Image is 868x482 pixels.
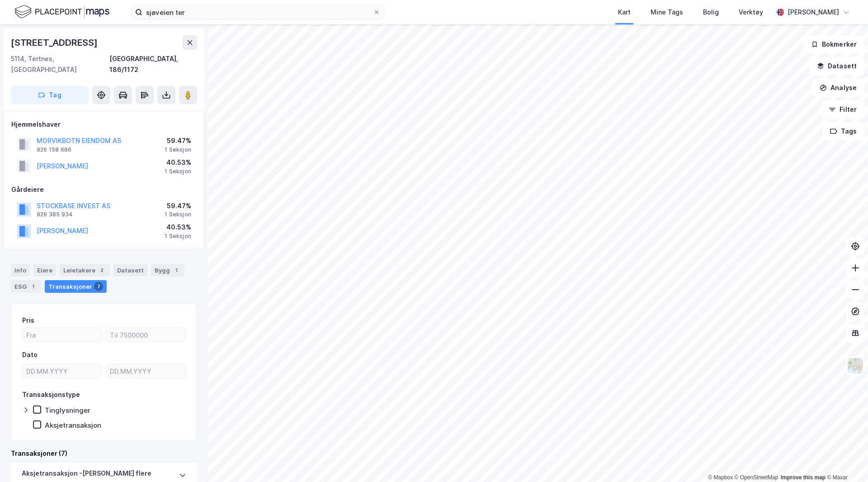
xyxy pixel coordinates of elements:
[22,349,38,360] div: Dato
[788,7,839,18] div: [PERSON_NAME]
[165,146,191,153] div: 1 Seksjon
[812,79,864,97] button: Analyse
[165,135,191,146] div: 59.47%
[618,7,631,18] div: Kart
[11,264,30,277] div: Info
[708,474,733,481] a: Mapbox
[60,264,110,277] div: Leietakere
[106,364,185,378] input: DD.MM.YYYY
[45,421,101,430] div: Aksjetransaksjon
[823,439,868,482] iframe: Chat Widget
[703,7,719,18] div: Bolig
[172,266,181,275] div: 1
[11,53,109,75] div: 5114, Tertnes, [GEOGRAPHIC_DATA]
[23,328,102,342] input: Fra
[11,448,197,459] div: Transaksjoner (7)
[11,86,89,104] button: Tag
[142,5,373,19] input: Søk på adresse, matrikkel, gårdeiere, leietakere eller personer
[165,168,191,175] div: 1 Seksjon
[809,57,864,75] button: Datasett
[739,7,763,18] div: Verktøy
[97,266,106,275] div: 2
[803,35,864,53] button: Bokmerker
[37,146,71,153] div: 926 158 686
[822,122,864,140] button: Tags
[11,119,197,130] div: Hjemmelshaver
[821,100,864,119] button: Filter
[22,315,34,326] div: Pris
[22,389,80,400] div: Transaksjonstype
[113,264,147,277] div: Datasett
[165,233,191,240] div: 1 Seksjon
[11,35,99,50] div: [STREET_ADDRESS]
[151,264,184,277] div: Bygg
[45,280,107,293] div: Transaksjoner
[45,406,90,415] div: Tinglysninger
[823,439,868,482] div: Kontrollprogram for chat
[11,280,41,293] div: ESG
[781,474,826,481] a: Improve this map
[165,222,191,233] div: 40.53%
[109,53,197,75] div: [GEOGRAPHIC_DATA], 186/1172
[165,200,191,211] div: 59.47%
[847,357,864,374] img: Z
[14,4,109,20] img: logo.f888ab2527a4732fd821a326f86c7f29.svg
[165,157,191,168] div: 40.53%
[33,264,56,277] div: Eiere
[106,328,185,342] input: Til 7500000
[735,474,778,481] a: OpenStreetMap
[651,7,683,18] div: Mine Tags
[165,211,191,218] div: 1 Seksjon
[28,282,38,291] div: 1
[37,211,73,218] div: 929 385 934
[94,282,103,291] div: 7
[23,364,102,378] input: DD.MM.YYYY
[11,184,197,195] div: Gårdeiere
